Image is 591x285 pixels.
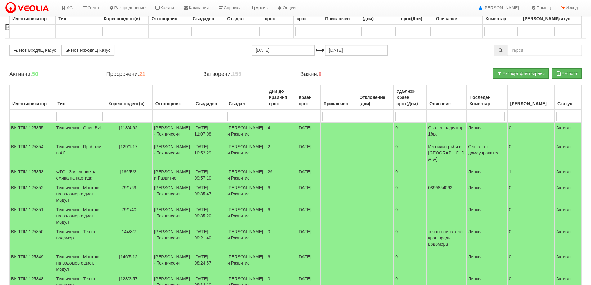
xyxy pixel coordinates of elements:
td: [PERSON_NAME] - Технически [152,252,193,274]
th: Описание: No sort applied, activate to apply an ascending sort [427,85,467,110]
b: 159 [232,71,241,77]
td: [DATE] [296,123,321,142]
div: Отговорник [154,99,191,108]
div: Отклонение (дни) [358,93,392,108]
td: [PERSON_NAME] - Технически [152,183,193,205]
span: Сигнал от домоуправител [468,144,499,155]
p: теч от спирателен кран преди водомера [428,229,465,247]
td: [DATE] 08:24:57 [193,252,226,274]
span: 0 [268,229,270,234]
td: [PERSON_NAME] и Развитие [226,183,266,205]
th: Създал: No sort applied, activate to apply an ascending sort [226,85,266,110]
div: Създал [226,14,260,23]
div: Създал [227,99,264,108]
td: 0 [507,227,555,252]
td: [DATE] [296,183,321,205]
td: [PERSON_NAME] и Развитие [226,205,266,227]
td: Активен [555,142,582,167]
td: 0 [394,227,427,252]
b: 21 [139,71,145,77]
td: Активен [555,183,582,205]
div: Приключен [322,99,355,108]
button: Експорт [552,68,582,79]
td: Технически - Монтаж на водомер с дист. модул [55,183,105,205]
h4: Затворени: [203,71,291,78]
img: VeoliaLogo.png [5,2,52,15]
td: Активен [555,227,582,252]
div: Идентификатор [11,14,54,23]
td: [PERSON_NAME] и Развитие [226,252,266,274]
div: Идентификатор [11,99,53,108]
div: Последен Коментар [468,93,505,108]
div: [PERSON_NAME] [509,99,553,108]
td: ВК-ТПМ-125855 [10,123,55,142]
td: [PERSON_NAME] и Развитие [226,142,266,167]
td: [DATE] 09:35:20 [193,205,226,227]
span: 6 [268,185,270,190]
a: Нов Входящ Казус [9,45,60,56]
th: Тип: No sort applied, activate to apply an ascending sort [55,85,105,110]
td: Активен [555,123,582,142]
div: Дни до Крайния срок [268,87,294,108]
div: [PERSON_NAME] [522,14,551,23]
td: [DATE] [296,252,321,274]
td: [DATE] [296,227,321,252]
span: Липсва [468,185,483,190]
td: [DATE] [296,167,321,183]
th: Последен Коментар: No sort applied, activate to apply an ascending sort [467,85,507,110]
h4: Просрочени: [106,71,194,78]
span: [129/1/17] [119,144,138,149]
td: ВК-ТПМ-125852 [10,183,55,205]
td: [PERSON_NAME] - Технически [152,227,193,252]
td: ВК-ТПМ-125849 [10,252,55,274]
td: Технически - Монтаж на водомер с дист. модул [55,252,105,274]
a: Нов Изходящ Казус [61,45,114,56]
td: [DATE] 09:57:10 [193,167,226,183]
th: Идентификатор: No sort applied, activate to apply an ascending sort [10,85,55,110]
span: 29 [268,169,273,174]
div: Статус [556,99,580,108]
p: Свален радиатор 1бр. [428,125,465,137]
th: Приключен: No sort applied, activate to apply an ascending sort [320,85,356,110]
td: [DATE] [296,142,321,167]
td: 0 [507,183,555,205]
div: Кореспондент(и) [102,14,147,23]
span: 6 [268,254,270,259]
th: Статус: No sort applied, activate to apply an ascending sort [555,85,582,110]
td: 0 [507,123,555,142]
td: Технически - Теч от водомер [55,227,105,252]
span: [166/В/3] [120,169,137,174]
th: Отклонение (дни): No sort applied, activate to apply an ascending sort [356,85,394,110]
td: [DATE] 09:21:40 [193,227,226,252]
td: 0 [507,142,555,167]
td: 0 [507,252,555,274]
input: Търсене по Идентификатор, Бл/Вх/Ап, Тип, Описание, Моб. Номер, Имейл, Файл, Коментар, [507,45,582,56]
th: Отговорник: No sort applied, activate to apply an ascending sort [152,85,193,110]
th: Създаден: No sort applied, activate to apply an ascending sort [193,85,226,110]
span: Липсва [468,125,483,130]
div: Статус [554,14,580,23]
button: Експорт филтрирани [493,68,549,79]
span: [79/1/40] [120,207,137,212]
span: Липсва [468,254,483,259]
span: [118/4/62] [119,125,138,130]
h4: Важни: [300,71,387,78]
td: ФТС - Заявление за смяна на партида [55,167,105,183]
div: Отговорник [150,14,188,23]
td: Технически - Проблем в АС [55,142,105,167]
b: 0 [319,71,322,77]
b: 50 [32,71,38,77]
span: 4 [268,125,270,130]
div: Удължен Краен срок(Дни) [395,87,425,108]
th: Дни до Крайния срок: No sort applied, activate to apply an ascending sort [266,85,296,110]
div: Тип [56,99,104,108]
div: Описание [428,99,465,108]
td: 0 [394,205,427,227]
h4: Активни: [9,71,97,78]
span: [79/1/69] [120,185,137,190]
span: 6 [268,207,270,212]
div: Създаден [195,99,224,108]
span: Липсва [468,276,483,281]
td: Активен [555,205,582,227]
td: 1 [507,167,555,183]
